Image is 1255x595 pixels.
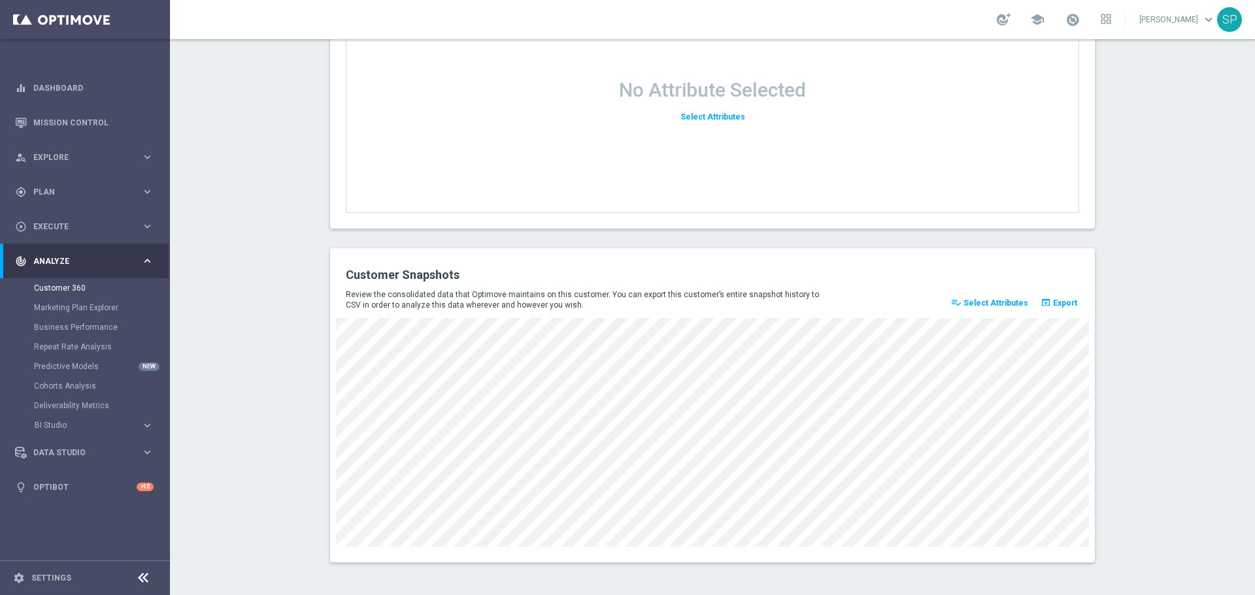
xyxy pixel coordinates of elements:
[31,574,71,582] a: Settings
[14,152,154,163] button: person_search Explore keyboard_arrow_right
[14,256,154,266] button: track_changes Analyze keyboard_arrow_right
[141,419,154,432] i: keyboard_arrow_right
[346,267,703,283] h2: Customer Snapshots
[15,186,27,198] i: gps_fixed
[14,118,154,128] button: Mission Control
[137,483,154,491] div: +10
[34,396,169,415] div: Deliverability Metrics
[34,361,136,372] a: Predictive Models
[34,317,169,337] div: Business Performance
[15,71,154,105] div: Dashboard
[15,82,27,94] i: equalizer
[34,400,136,411] a: Deliverability Metrics
[34,415,169,435] div: BI Studio
[14,187,154,197] button: gps_fixed Plan keyboard_arrow_right
[346,289,828,310] p: Review the consolidated data that Optimove maintains on this customer. You can export this custom...
[14,447,154,458] button: Data Studio keyboard_arrow_right
[15,152,141,163] div: Explore
[33,188,141,196] span: Plan
[680,112,745,121] span: Select Attributes
[34,298,169,317] div: Marketing Plan Explorer
[141,446,154,458] i: keyboard_arrow_right
[15,255,27,267] i: track_changes
[34,322,136,332] a: Business Performance
[141,220,154,233] i: keyboard_arrow_right
[1201,12,1216,27] span: keyboard_arrow_down
[1041,297,1051,308] i: open_in_browser
[34,357,169,376] div: Predictive Models
[141,151,154,163] i: keyboard_arrow_right
[35,421,141,429] div: BI Studio
[14,221,154,232] button: play_circle_outline Execute keyboard_arrow_right
[963,298,1028,308] span: Select Attributes
[34,278,169,298] div: Customer 360
[1138,10,1217,29] a: [PERSON_NAME]keyboard_arrow_down
[33,105,154,140] a: Mission Control
[15,221,27,233] i: play_circle_outline
[141,255,154,267] i: keyboard_arrow_right
[34,302,136,313] a: Marketing Plan Explorer
[1039,294,1079,312] button: open_in_browser Export
[33,449,141,457] span: Data Studio
[14,83,154,93] button: equalizer Dashboard
[139,362,159,371] div: NEW
[34,337,169,357] div: Repeat Rate Analysis
[951,297,962,308] i: playlist_add_check
[34,420,154,430] button: BI Studio keyboard_arrow_right
[15,255,141,267] div: Analyze
[13,572,25,584] i: settings
[33,71,154,105] a: Dashboard
[141,185,154,198] i: keyboard_arrow_right
[1030,12,1045,27] span: school
[33,223,141,231] span: Execute
[949,294,1030,312] button: playlist_add_check Select Attributes
[33,153,141,161] span: Explore
[15,105,154,140] div: Mission Control
[15,152,27,163] i: person_search
[15,447,141,458] div: Data Studio
[34,376,169,396] div: Cohorts Analysis
[619,78,806,102] h1: No Attribute Selected
[1217,7,1242,32] div: SP
[15,221,141,233] div: Execute
[35,421,128,429] span: BI Studio
[34,342,136,352] a: Repeat Rate Analysis
[14,482,154,492] button: lightbulb Optibot +10
[15,186,141,198] div: Plan
[33,257,141,265] span: Analyze
[1053,298,1077,308] span: Export
[678,108,747,126] button: Select Attributes
[15,470,154,504] div: Optibot
[15,481,27,493] i: lightbulb
[33,470,137,504] a: Optibot
[34,381,136,391] a: Cohorts Analysis
[34,283,136,293] a: Customer 360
